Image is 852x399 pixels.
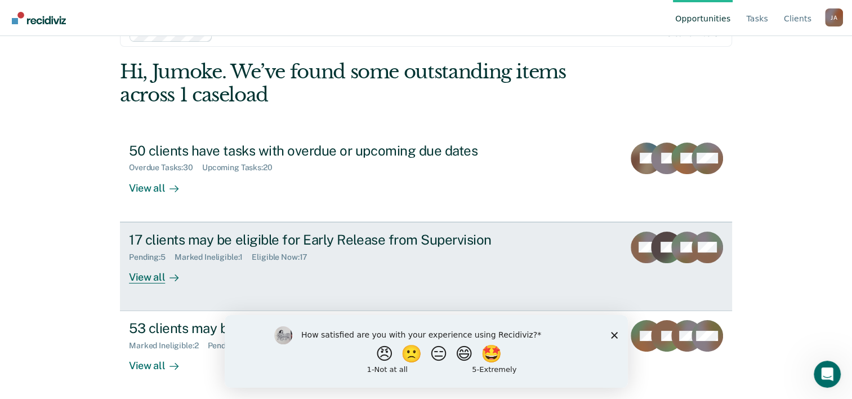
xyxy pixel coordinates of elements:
[129,232,524,248] div: 17 clients may be eligible for Early Release from Supervision
[129,261,192,283] div: View all
[175,252,252,262] div: Marked Ineligible : 1
[202,163,282,172] div: Upcoming Tasks : 20
[129,252,175,262] div: Pending : 5
[814,361,841,388] iframe: Intercom live chat
[12,12,66,24] img: Recidiviz
[208,341,252,351] div: Pending : 1
[129,351,192,373] div: View all
[120,222,732,311] a: 17 clients may be eligible for Early Release from SupervisionPending:5Marked Ineligible:1Eligible...
[129,341,207,351] div: Marked Ineligible : 2
[120,60,609,107] div: Hi, Jumoke. We’ve found some outstanding items across 1 caseload
[129,143,524,159] div: 50 clients have tasks with overdue or upcoming due dates
[129,172,192,194] div: View all
[825,8,843,26] button: Profile dropdown button
[120,134,732,222] a: 50 clients have tasks with overdue or upcoming due datesOverdue Tasks:30Upcoming Tasks:20View all
[129,320,524,336] div: 53 clients may be eligible for Annual Report Status
[129,163,202,172] div: Overdue Tasks : 30
[252,252,316,262] div: Eligible Now : 17
[825,8,843,26] div: J A
[225,315,628,388] iframe: Survey by Kim from Recidiviz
